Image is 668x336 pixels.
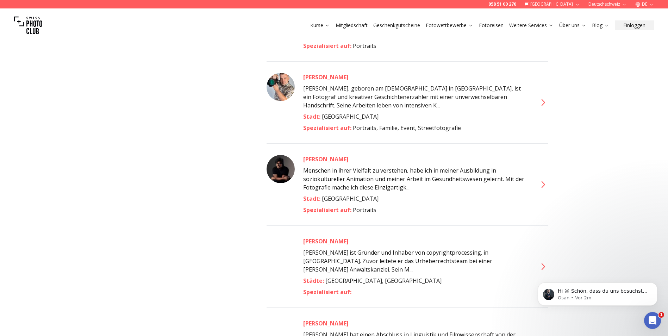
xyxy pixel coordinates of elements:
[658,312,664,318] span: 1
[267,237,295,265] img: Julian Stöckli
[303,85,521,109] span: [PERSON_NAME], geboren am [DEMOGRAPHIC_DATA] in [GEOGRAPHIC_DATA], ist ein Fotograf und kreativer...
[303,206,529,214] div: Portraits
[267,155,295,183] img: Juan Aramayo
[303,277,325,285] span: Städte :
[476,20,506,30] button: Fotoreisen
[303,124,353,132] span: Spezialisiert auf :
[615,20,654,30] button: Einloggen
[426,22,473,29] a: Fotowettbewerbe
[373,22,420,29] a: Geschenkgutscheine
[423,20,476,30] button: Fotowettbewerbe
[370,20,423,30] button: Geschenkgutscheine
[336,22,368,29] a: Mitgliedschaft
[589,20,612,30] button: Blog
[303,124,529,132] div: Portraits, Familie, Event, Streetfotografie
[307,20,333,30] button: Kurse
[303,195,322,203] span: Stadt :
[333,20,370,30] button: Mitgliedschaft
[303,237,529,245] a: [PERSON_NAME]
[267,73,295,101] img: Jonas Wiemann
[644,312,661,329] iframe: Intercom live chat
[303,42,529,50] div: Portraits
[488,1,516,7] a: 058 51 00 270
[303,113,322,120] span: Stadt :
[303,167,524,191] span: Menschen in ihrer Vielfalt zu verstehen, habe ich in meiner Ausbildung in soziokultureller Animat...
[303,42,353,50] span: Spezialisiert auf :
[303,249,492,273] span: [PERSON_NAME] ist Gründer und Inhaber von copyrightprocessing. in [GEOGRAPHIC_DATA]. Zuvor leitet...
[506,20,556,30] button: Weitere Services
[592,22,609,29] a: Blog
[303,112,529,121] div: [GEOGRAPHIC_DATA]
[479,22,504,29] a: Fotoreisen
[14,11,42,39] img: Swiss photo club
[303,73,529,81] a: [PERSON_NAME]
[303,155,529,163] a: [PERSON_NAME]
[556,20,589,30] button: Über uns
[310,22,330,29] a: Kurse
[303,288,351,296] span: Spezialisiert auf :
[303,276,529,285] div: [GEOGRAPHIC_DATA], [GEOGRAPHIC_DATA]
[559,22,586,29] a: Über uns
[303,319,529,328] a: [PERSON_NAME]
[527,268,668,317] iframe: Intercom notifications Nachricht
[509,22,554,29] a: Weitere Services
[303,194,529,203] div: [GEOGRAPHIC_DATA]
[303,206,353,214] span: Spezialisiert auf :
